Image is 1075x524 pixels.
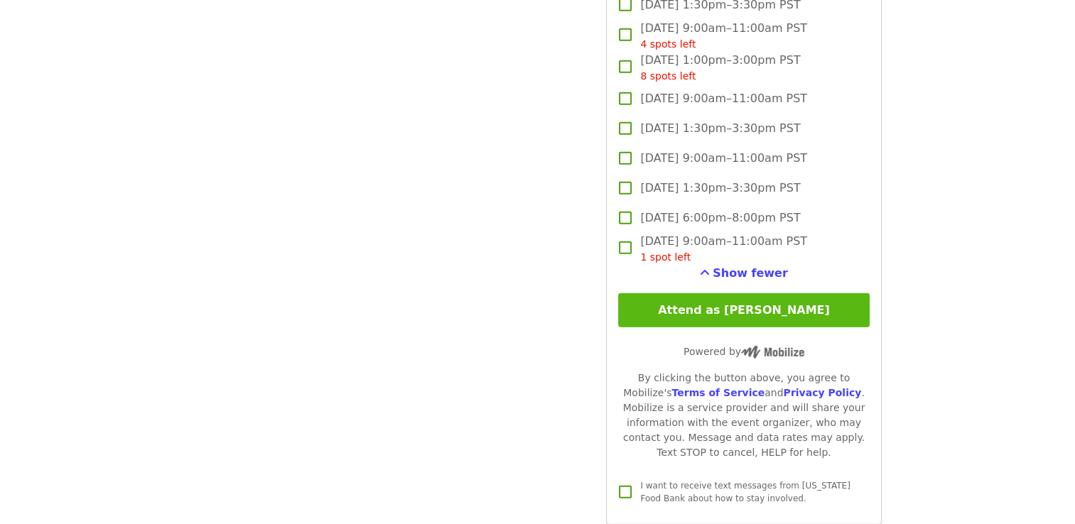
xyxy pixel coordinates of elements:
span: [DATE] 9:00am–11:00am PST [640,233,807,265]
button: Attend as [PERSON_NAME] [618,293,869,327]
span: 8 spots left [640,70,696,82]
a: Terms of Service [671,387,765,398]
span: [DATE] 6:00pm–8:00pm PST [640,209,800,226]
span: I want to receive text messages from [US_STATE] Food Bank about how to stay involved. [640,481,850,503]
button: See more timeslots [700,265,788,282]
span: 1 spot left [640,251,691,263]
span: [DATE] 9:00am–11:00am PST [640,150,807,167]
span: Powered by [684,346,804,357]
span: [DATE] 1:30pm–3:30pm PST [640,120,800,137]
a: Privacy Policy [783,387,861,398]
span: 4 spots left [640,38,696,50]
span: [DATE] 9:00am–11:00am PST [640,20,807,52]
span: [DATE] 9:00am–11:00am PST [640,90,807,107]
div: By clicking the button above, you agree to Mobilize's and . Mobilize is a service provider and wi... [618,371,869,460]
span: [DATE] 1:30pm–3:30pm PST [640,180,800,197]
img: Powered by Mobilize [741,346,804,359]
span: [DATE] 1:00pm–3:00pm PST [640,52,800,84]
span: Show fewer [713,266,788,280]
